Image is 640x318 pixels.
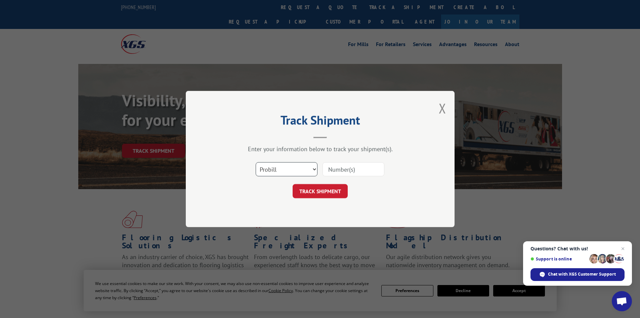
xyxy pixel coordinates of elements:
[293,184,348,198] button: TRACK SHIPMENT
[219,115,421,128] h2: Track Shipment
[323,162,384,176] input: Number(s)
[548,271,616,277] span: Chat with XGS Customer Support
[612,291,632,311] div: Open chat
[219,145,421,153] div: Enter your information below to track your shipment(s).
[530,256,587,261] span: Support is online
[530,268,625,281] div: Chat with XGS Customer Support
[439,99,446,117] button: Close modal
[530,246,625,251] span: Questions? Chat with us!
[619,245,627,253] span: Close chat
